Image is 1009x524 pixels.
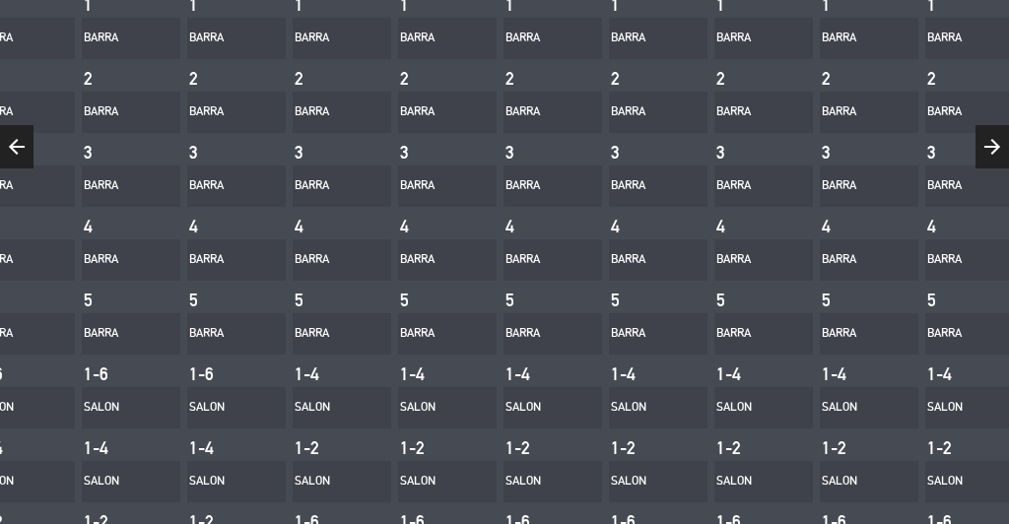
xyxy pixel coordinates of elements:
[189,290,238,310] div: 5
[716,102,785,122] div: BARRA
[505,102,574,122] div: BARRA
[611,29,680,48] div: BARRA
[927,437,976,458] div: 1-2
[84,176,153,196] div: BARRA
[505,29,574,48] div: BARRA
[611,363,660,384] div: 1-4
[927,102,996,122] div: BARRA
[716,216,766,236] div: 4
[927,29,996,48] div: BARRA
[84,250,153,270] div: BARRA
[400,216,449,236] div: 4
[716,176,785,196] div: BARRA
[927,250,996,270] div: BARRA
[822,68,871,89] div: 2
[927,68,976,89] div: 2
[295,216,344,236] div: 4
[822,216,871,236] div: 4
[505,398,574,418] div: SALON
[400,102,469,122] div: BARRA
[716,472,785,491] div: SALON
[505,142,555,163] div: 3
[611,176,680,196] div: BARRA
[189,363,238,384] div: 1-6
[611,472,680,491] div: SALON
[927,216,976,236] div: 4
[400,290,449,310] div: 5
[84,102,153,122] div: BARRA
[84,363,133,384] div: 1-6
[716,437,766,458] div: 1-2
[611,398,680,418] div: SALON
[295,363,344,384] div: 1-4
[295,142,344,163] div: 3
[505,324,574,344] div: BARRA
[189,29,258,48] div: BARRA
[295,437,344,458] div: 1-2
[189,324,258,344] div: BARRA
[822,176,891,196] div: BARRA
[822,398,891,418] div: SALON
[295,29,364,48] div: BARRA
[716,68,766,89] div: 2
[189,437,238,458] div: 1-4
[400,472,469,491] div: SALON
[505,176,574,196] div: BARRA
[84,142,133,163] div: 3
[822,324,891,344] div: BARRA
[822,102,891,122] div: BARRA
[822,29,891,48] div: BARRA
[400,176,469,196] div: BARRA
[927,142,976,163] div: 3
[927,472,996,491] div: SALON
[189,250,258,270] div: BARRA
[295,250,364,270] div: BARRA
[927,176,996,196] div: BARRA
[400,363,449,384] div: 1-4
[505,437,555,458] div: 1-2
[295,102,364,122] div: BARRA
[927,290,976,310] div: 5
[505,290,555,310] div: 5
[822,290,871,310] div: 5
[505,216,555,236] div: 4
[822,437,871,458] div: 1-2
[927,363,976,384] div: 1-4
[927,398,996,418] div: SALON
[400,437,449,458] div: 1-2
[295,398,364,418] div: SALON
[189,216,238,236] div: 4
[189,102,258,122] div: BARRA
[295,176,364,196] div: BARRA
[611,437,660,458] div: 1-2
[295,472,364,491] div: SALON
[611,68,660,89] div: 2
[716,29,785,48] div: BARRA
[822,250,891,270] div: BARRA
[975,125,1009,168] i: arrow_forward
[295,290,344,310] div: 5
[84,398,153,418] div: SALON
[505,472,574,491] div: SALON
[611,290,660,310] div: 5
[400,398,469,418] div: SALON
[400,29,469,48] div: BARRA
[822,363,871,384] div: 1-4
[611,250,680,270] div: BARRA
[189,398,258,418] div: SALON
[505,250,574,270] div: BARRA
[716,324,785,344] div: BARRA
[505,363,555,384] div: 1-4
[84,68,133,89] div: 2
[716,290,766,310] div: 5
[716,398,785,418] div: SALON
[611,216,660,236] div: 4
[189,176,258,196] div: BARRA
[84,472,153,491] div: SALON
[927,324,996,344] div: BARRA
[84,290,133,310] div: 5
[84,29,153,48] div: BARRA
[716,142,766,163] div: 3
[400,68,449,89] div: 2
[611,324,680,344] div: BARRA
